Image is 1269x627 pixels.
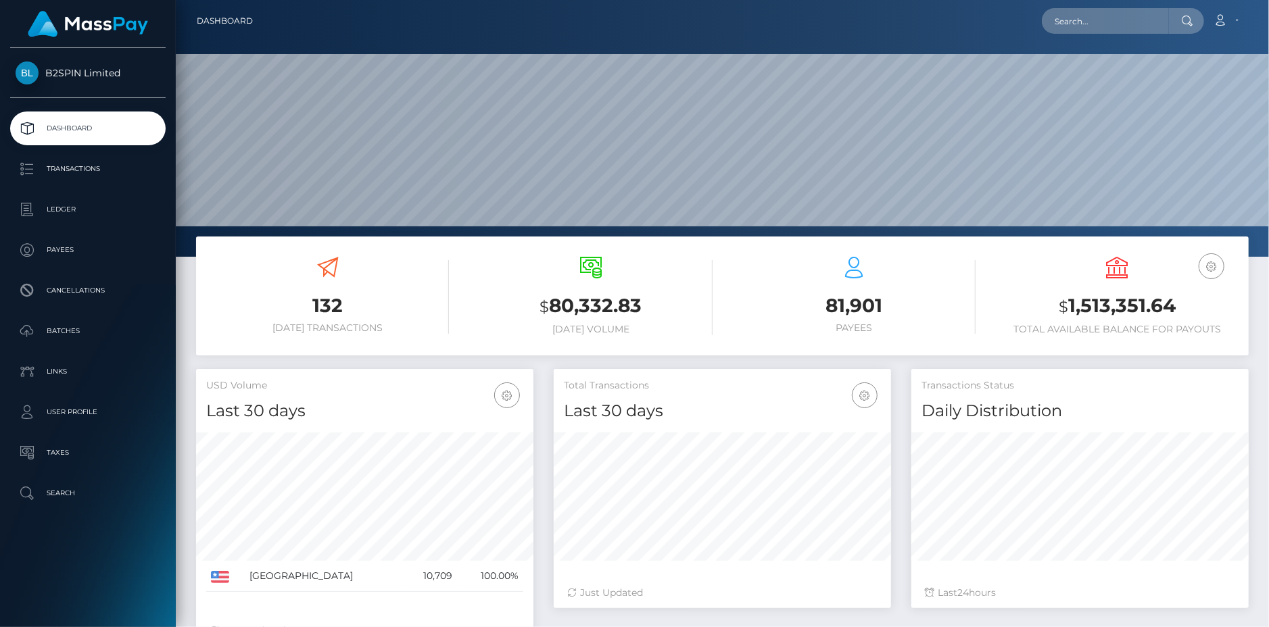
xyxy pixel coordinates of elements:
[925,586,1235,600] div: Last hours
[564,399,881,423] h4: Last 30 days
[16,483,160,503] p: Search
[996,293,1239,320] h3: 1,513,351.64
[16,402,160,422] p: User Profile
[957,586,969,599] span: 24
[16,240,160,260] p: Payees
[197,7,253,35] a: Dashboard
[10,233,166,267] a: Payees
[10,476,166,510] a: Search
[733,293,976,319] h3: 81,901
[16,159,160,179] p: Transactions
[16,61,39,84] img: B2SPIN Limited
[211,571,229,583] img: US.png
[10,193,166,226] a: Ledger
[28,11,148,37] img: MassPay Logo
[206,322,449,334] h6: [DATE] Transactions
[16,118,160,139] p: Dashboard
[403,561,457,592] td: 10,709
[206,399,523,423] h4: Last 30 days
[10,436,166,470] a: Taxes
[1042,8,1169,34] input: Search...
[996,324,1239,335] h6: Total Available Balance for Payouts
[10,67,166,79] span: B2SPIN Limited
[564,379,881,393] h5: Total Transactions
[16,199,160,220] p: Ledger
[10,355,166,388] a: Links
[469,293,712,320] h3: 80,332.83
[16,443,160,463] p: Taxes
[16,280,160,301] p: Cancellations
[457,561,523,592] td: 100.00%
[10,274,166,307] a: Cancellations
[1059,297,1068,316] small: $
[10,152,166,186] a: Transactions
[245,561,403,592] td: [GEOGRAPHIC_DATA]
[567,586,878,600] div: Just Updated
[10,314,166,348] a: Batches
[921,379,1239,393] h5: Transactions Status
[733,322,976,334] h6: Payees
[16,321,160,341] p: Batches
[921,399,1239,423] h4: Daily Distribution
[206,379,523,393] h5: USD Volume
[469,324,712,335] h6: [DATE] Volume
[540,297,549,316] small: $
[10,111,166,145] a: Dashboard
[16,361,160,382] p: Links
[206,293,449,319] h3: 132
[10,395,166,429] a: User Profile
